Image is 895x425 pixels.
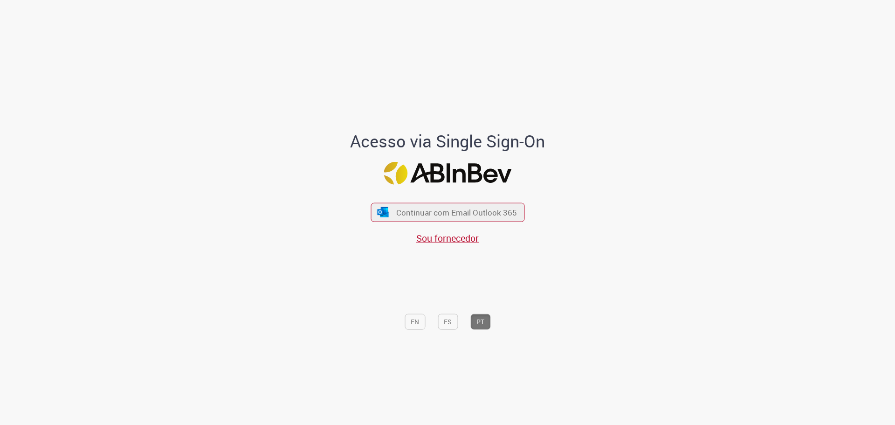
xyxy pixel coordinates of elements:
button: EN [405,314,425,329]
span: Continuar com Email Outlook 365 [396,207,517,218]
button: PT [470,314,490,329]
h1: Acesso via Single Sign-On [318,132,577,151]
button: ícone Azure/Microsoft 360 Continuar com Email Outlook 365 [371,202,524,222]
a: Sou fornecedor [416,232,479,244]
img: ícone Azure/Microsoft 360 [377,207,390,217]
img: Logo ABInBev [384,161,511,184]
button: ES [438,314,458,329]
